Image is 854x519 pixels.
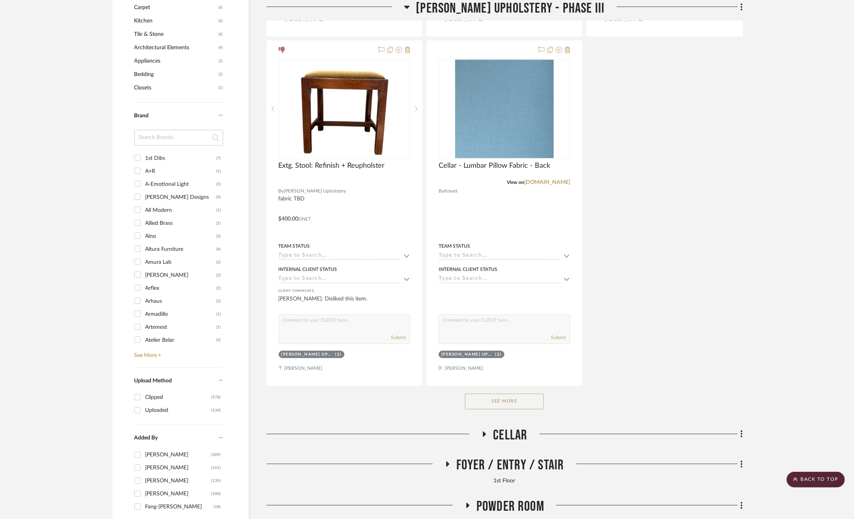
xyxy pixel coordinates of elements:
[145,269,216,282] div: [PERSON_NAME]
[439,276,561,284] input: Type to Search…
[476,499,544,515] span: Powder Room
[145,243,216,256] div: Altura Furniture
[145,391,212,404] div: Clipped
[145,178,216,191] div: A-Emotional Light
[439,243,470,250] div: Team Status
[216,191,221,204] div: (9)
[145,165,216,178] div: A+R
[145,204,216,217] div: All Modern
[134,113,149,119] span: Brand
[216,230,221,243] div: (3)
[279,276,401,284] input: Type to Search…
[551,334,566,341] button: Submit
[284,187,346,195] span: [PERSON_NAME] Upholstery
[439,253,561,260] input: Type to Search…
[145,308,216,321] div: Armadillo
[456,457,564,474] span: Foyer / Entry / Stair
[218,15,223,27] span: (6)
[439,266,497,273] div: Internal Client Status
[134,14,216,28] span: Kitchen
[218,68,223,81] span: (2)
[216,282,221,295] div: (2)
[455,60,554,158] img: Cellar - Lumbar Pillow Fabric - Back
[145,295,216,308] div: Arhaus
[145,462,212,475] div: [PERSON_NAME]
[214,501,221,513] div: (18)
[441,352,493,358] div: [PERSON_NAME] Upholstery - Phase III
[145,152,216,165] div: 1st Dibs
[134,1,216,14] span: Carpet
[145,191,216,204] div: [PERSON_NAME] Designs
[216,243,221,256] div: (4)
[524,180,570,185] a: [DOMAIN_NAME]
[132,347,223,359] a: See More +
[218,82,223,94] span: (1)
[507,180,524,185] span: View on
[145,449,212,462] div: [PERSON_NAME]
[465,394,544,410] button: See More
[134,28,216,41] span: Tile & Stone
[444,187,458,195] span: Kravet
[134,54,216,68] span: Appliances
[279,187,284,195] span: By
[216,217,221,230] div: (1)
[218,28,223,41] span: (6)
[134,436,158,441] span: Added By
[134,41,216,54] span: Architectural Elements
[212,449,221,462] div: (309)
[145,501,214,513] div: Fang-[PERSON_NAME]
[439,161,550,170] span: Cellar - Lumbar Pillow Fabric - Back
[279,161,385,170] span: Extg. Stool: Refinish + Reupholster
[145,217,216,230] div: Allied Brass
[216,165,221,178] div: (1)
[212,475,221,487] div: (139)
[493,427,527,444] span: Cellar
[145,256,216,269] div: Amura Lab
[218,1,223,14] span: (6)
[145,488,212,500] div: [PERSON_NAME]
[145,230,216,243] div: Alno
[212,404,221,417] div: (134)
[145,475,212,487] div: [PERSON_NAME]
[216,178,221,191] div: (3)
[281,352,333,358] div: [PERSON_NAME] Upholstery - Phase III
[212,488,221,500] div: (100)
[216,152,221,165] div: (7)
[218,55,223,67] span: (2)
[145,321,216,334] div: Artemest
[218,41,223,54] span: (4)
[495,352,502,358] div: (2)
[266,477,743,486] div: 1st Floor
[298,60,391,158] img: Extg. Stool: Refinish + Reupholster
[391,334,406,341] button: Submit
[134,81,216,95] span: Closets
[216,308,221,321] div: (1)
[216,256,221,269] div: (2)
[335,352,342,358] div: (2)
[216,334,221,347] div: (9)
[439,187,444,195] span: By
[212,462,221,475] div: (161)
[216,295,221,308] div: (2)
[134,130,223,146] input: Search Brands
[279,243,310,250] div: Team Status
[279,295,410,311] div: [PERSON_NAME]: Disliked this item.
[212,391,221,404] div: (578)
[279,253,401,260] input: Type to Search…
[145,334,216,347] div: Atelier Belar
[216,204,221,217] div: (1)
[145,404,212,417] div: Uploaded
[145,282,216,295] div: Arflex
[134,68,216,81] span: Bedding
[787,472,845,487] scroll-to-top-button: BACK TO TOP
[216,269,221,282] div: (2)
[279,266,337,273] div: Internal Client Status
[134,378,172,384] span: Upload Method
[216,321,221,334] div: (1)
